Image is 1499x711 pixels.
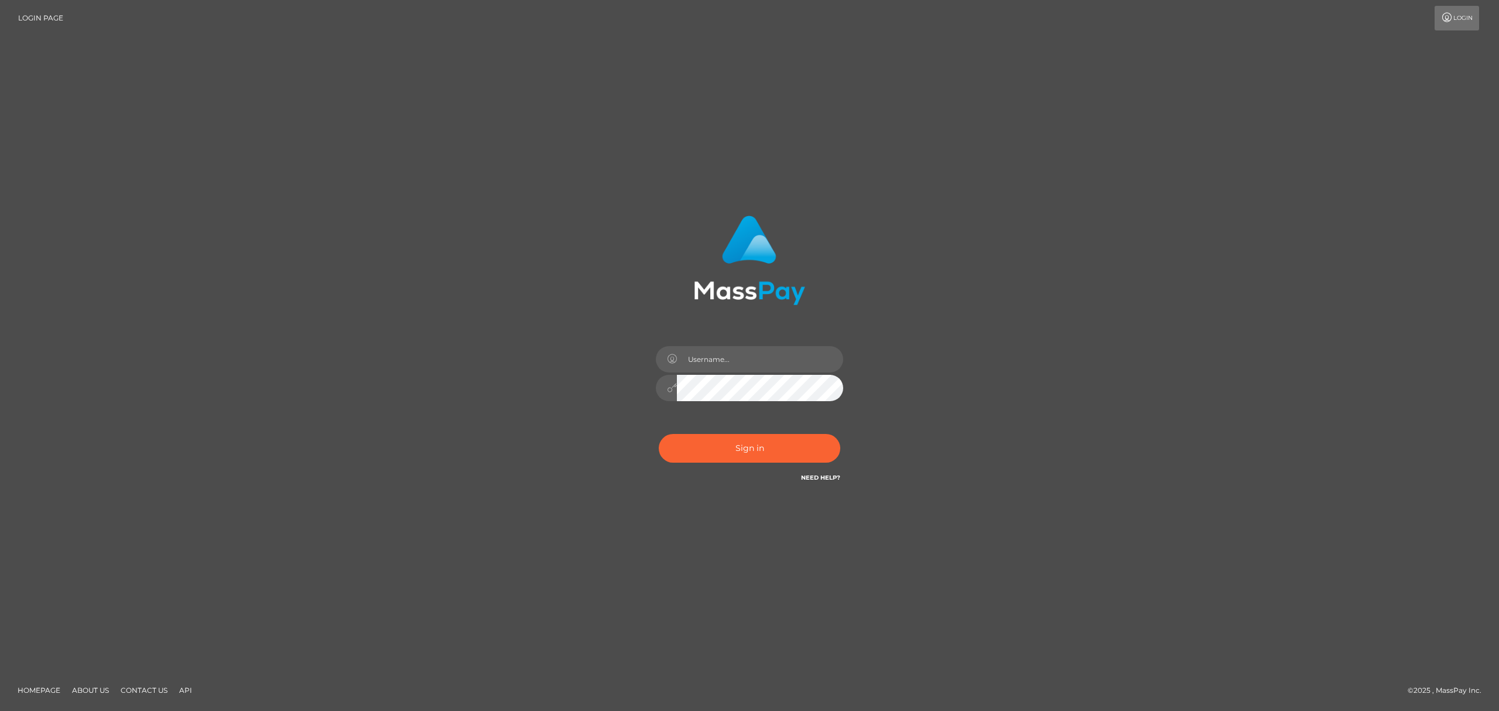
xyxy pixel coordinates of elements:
input: Username... [677,346,843,372]
a: About Us [67,681,114,699]
a: Homepage [13,681,65,699]
a: Contact Us [116,681,172,699]
img: MassPay Login [694,216,805,305]
a: Need Help? [801,474,840,481]
div: © 2025 , MassPay Inc. [1408,684,1490,697]
button: Sign in [659,434,840,463]
a: API [174,681,197,699]
a: Login Page [18,6,63,30]
a: Login [1435,6,1479,30]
